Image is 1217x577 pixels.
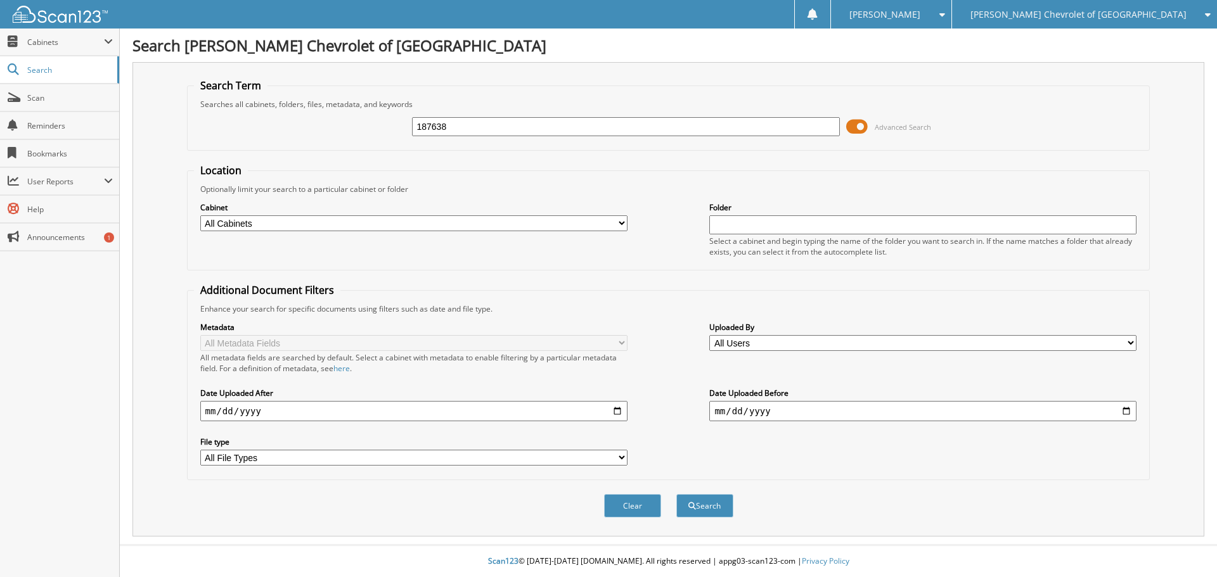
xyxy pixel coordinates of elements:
[709,401,1137,421] input: end
[27,120,113,131] span: Reminders
[875,122,931,132] span: Advanced Search
[27,65,111,75] span: Search
[604,494,661,517] button: Clear
[333,363,350,374] a: here
[200,436,628,447] label: File type
[27,148,113,159] span: Bookmarks
[970,11,1187,18] span: [PERSON_NAME] Chevrolet of [GEOGRAPHIC_DATA]
[194,283,340,297] legend: Additional Document Filters
[104,232,114,243] div: 1
[194,303,1143,314] div: Enhance your search for specific documents using filters such as date and file type.
[200,388,628,398] label: Date Uploaded After
[802,555,849,566] a: Privacy Policy
[194,163,248,177] legend: Location
[194,79,267,92] legend: Search Term
[27,232,113,243] span: Announcements
[200,322,628,333] label: Metadata
[27,92,113,103] span: Scan
[1154,516,1217,577] iframe: Chat Widget
[27,37,104,48] span: Cabinets
[200,401,628,421] input: start
[709,202,1137,213] label: Folder
[200,352,628,374] div: All metadata fields are searched by default. Select a cabinet with metadata to enable filtering b...
[709,388,1137,398] label: Date Uploaded Before
[709,236,1137,257] div: Select a cabinet and begin typing the name of the folder you want to search in. If the name match...
[194,184,1143,194] div: Optionally limit your search to a particular cabinet or folder
[132,35,1204,56] h1: Search [PERSON_NAME] Chevrolet of [GEOGRAPHIC_DATA]
[676,494,733,517] button: Search
[488,555,518,566] span: Scan123
[13,6,108,23] img: scan123-logo-white.svg
[27,204,113,215] span: Help
[200,202,628,213] label: Cabinet
[849,11,920,18] span: [PERSON_NAME]
[709,322,1137,333] label: Uploaded By
[27,176,104,187] span: User Reports
[120,546,1217,577] div: © [DATE]-[DATE] [DOMAIN_NAME]. All rights reserved | appg03-scan123-com |
[194,99,1143,110] div: Searches all cabinets, folders, files, metadata, and keywords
